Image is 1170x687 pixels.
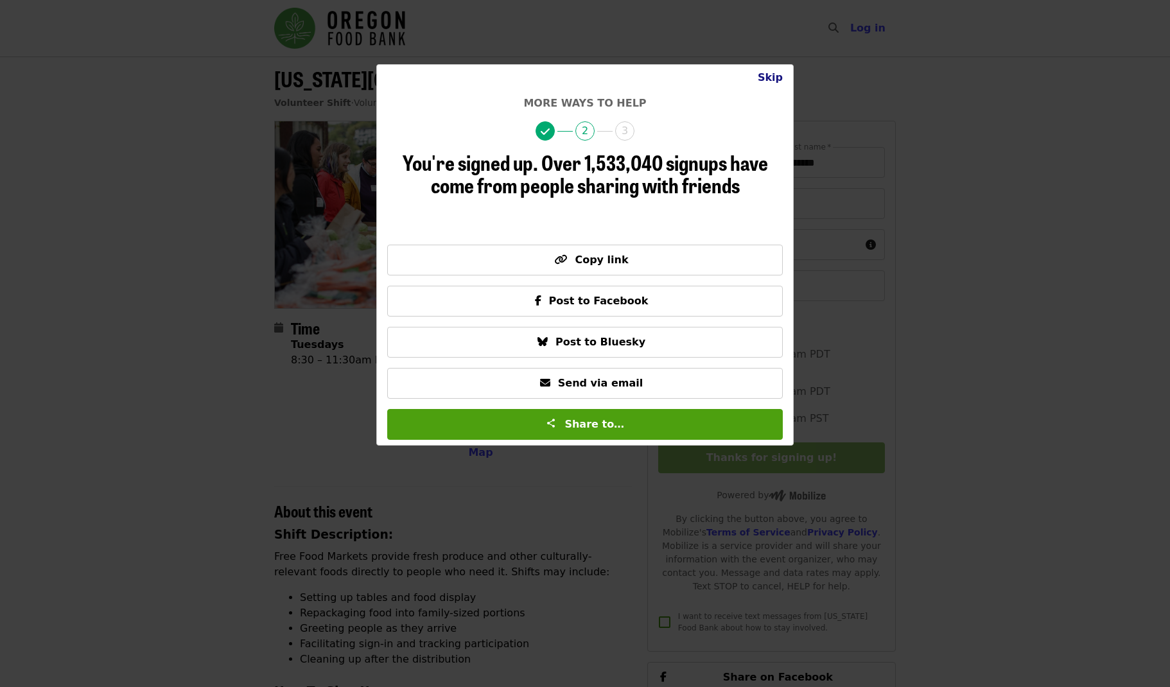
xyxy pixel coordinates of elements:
[555,336,645,348] span: Post to Bluesky
[564,418,624,430] span: Share to…
[387,286,783,317] button: Post to Facebook
[431,147,768,200] span: Over 1,533,040 signups have come from people sharing with friends
[546,418,556,428] img: Share
[554,254,567,266] i: link icon
[575,121,595,141] span: 2
[747,65,793,91] button: Close
[387,245,783,275] button: Copy link
[540,377,550,389] i: envelope icon
[387,409,783,440] button: Share to…
[535,295,541,307] i: facebook-f icon
[523,97,646,109] span: More ways to help
[541,126,550,138] i: check icon
[575,254,628,266] span: Copy link
[558,377,643,389] span: Send via email
[403,147,538,177] span: You're signed up.
[615,121,634,141] span: 3
[387,368,783,399] button: Send via email
[537,336,548,348] i: bluesky icon
[387,327,783,358] button: Post to Bluesky
[549,295,649,307] span: Post to Facebook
